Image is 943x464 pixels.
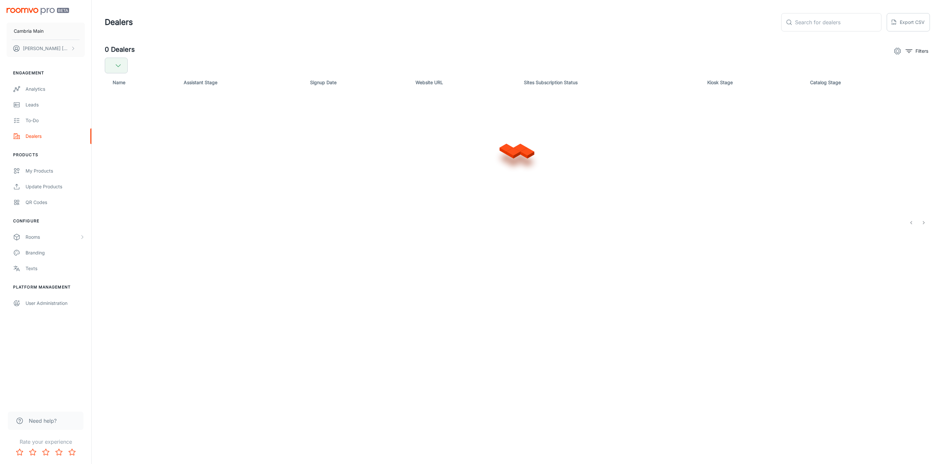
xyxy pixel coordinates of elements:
[904,46,930,56] button: filter
[7,40,85,57] button: [PERSON_NAME] [PERSON_NAME]
[105,16,133,28] h1: Dealers
[7,8,69,15] img: Roomvo PRO Beta
[26,133,85,140] div: Dealers
[887,13,930,31] button: Export CSV
[23,45,69,52] p: [PERSON_NAME] [PERSON_NAME]
[26,199,85,206] div: QR Codes
[915,47,928,55] p: Filters
[178,73,305,92] th: Assistant Stage
[410,73,519,92] th: Website URL
[795,13,881,31] input: Search for dealers
[26,85,85,93] div: Analytics
[7,23,85,40] button: Cambria Main
[26,101,85,108] div: Leads
[702,73,805,92] th: Kiosk Stage
[26,183,85,190] div: Update Products
[26,117,85,124] div: To-do
[805,73,930,92] th: Catalog Stage
[891,45,904,58] button: settings
[305,73,410,92] th: Signup Date
[26,249,85,256] div: Branding
[105,45,135,55] h5: 0 Dealers
[26,233,80,241] div: Rooms
[905,217,930,228] nav: pagination navigation
[14,28,44,35] p: Cambria Main
[519,73,702,92] th: Sites Subscription Status
[26,167,85,175] div: My Products
[105,73,178,92] th: Name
